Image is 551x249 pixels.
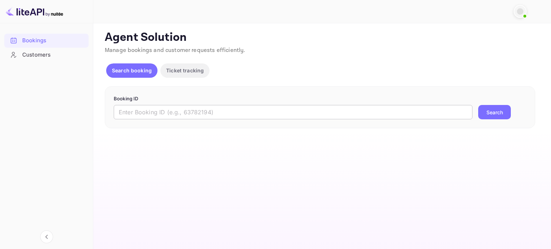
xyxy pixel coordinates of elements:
div: Bookings [22,37,85,45]
p: Agent Solution [105,30,538,45]
a: Customers [4,48,89,61]
span: Manage bookings and customer requests efficiently. [105,47,245,54]
img: LiteAPI logo [6,6,63,17]
a: Bookings [4,34,89,47]
div: Customers [4,48,89,62]
p: Ticket tracking [166,67,204,74]
button: Collapse navigation [40,230,53,243]
button: Search [478,105,511,119]
p: Booking ID [114,95,526,102]
div: Bookings [4,34,89,48]
input: Enter Booking ID (e.g., 63782194) [114,105,472,119]
p: Search booking [112,67,152,74]
div: Customers [22,51,85,59]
